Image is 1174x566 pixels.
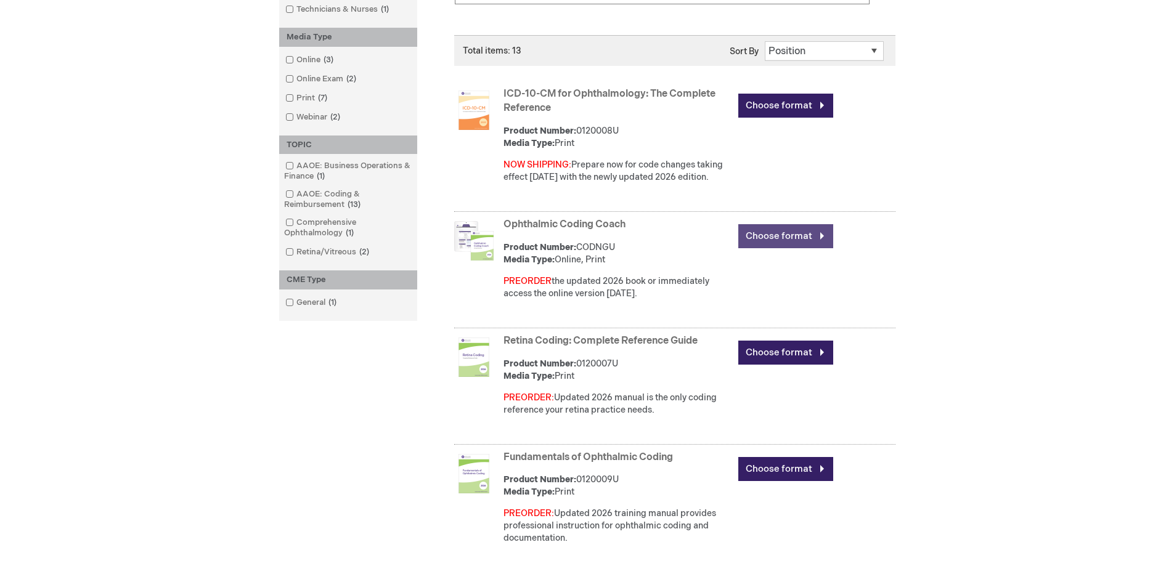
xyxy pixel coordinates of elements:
div: Media Type [279,28,417,47]
img: Fundamentals of Ophthalmic Coding [454,454,494,493]
a: Print7 [282,92,332,104]
a: Online3 [282,54,338,66]
strong: Media Type: [503,138,555,148]
strong: Product Number: [503,358,576,369]
img: ICD-10-CM for Ophthalmology: The Complete Reference [454,91,494,130]
div: 0120007U Print [503,358,732,382]
p: Updated 2026 training manual provides professional instruction for ophthalmic coding and document... [503,507,732,544]
strong: Media Type: [503,487,555,497]
strong: Media Type: [503,254,555,265]
span: 3 [320,55,336,65]
font: PREORDER: [503,392,554,403]
img: Retina Coding: Complete Reference Guide [454,338,494,377]
div: TOPIC [279,135,417,155]
div: 0120009U Print [503,474,732,498]
font: NOW SHIPPING: [503,160,571,170]
div: CODNGU Online, Print [503,241,732,266]
span: 1 [325,297,340,307]
a: AAOE: Coding & Reimbursement13 [282,188,414,211]
img: Ophthalmic Coding Coach [454,221,494,261]
span: 2 [327,112,343,122]
span: 1 [378,4,392,14]
span: Total items: 13 [463,46,521,56]
a: AAOE: Business Operations & Finance1 [282,160,414,182]
span: 2 [356,247,372,257]
div: Prepare now for code changes taking effect [DATE] with the newly updated 2026 edition. [503,159,732,184]
strong: Product Number: [503,242,576,253]
span: 1 [343,228,357,238]
font: PREORDER: [503,508,554,519]
div: the updated 2026 book or immediately access the online version [DATE]. [503,275,732,300]
div: 0120008U Print [503,125,732,150]
strong: Product Number: [503,126,576,136]
span: 1 [314,171,328,181]
span: 2 [343,74,359,84]
a: Retina/Vitreous2 [282,246,374,258]
a: Choose format [738,457,833,481]
a: Online Exam2 [282,73,361,85]
a: Choose format [738,341,833,365]
span: 7 [315,93,330,103]
strong: Media Type: [503,371,555,381]
a: Webinar2 [282,111,345,123]
a: ICD-10-CM for Ophthalmology: The Complete Reference [503,88,715,114]
div: CME Type [279,270,417,289]
a: Choose format [738,224,833,248]
a: Ophthalmic Coding Coach [503,219,626,230]
a: Choose format [738,94,833,118]
a: Fundamentals of Ophthalmic Coding [503,451,673,463]
a: Retina Coding: Complete Reference Guide [503,335,698,347]
a: Technicians & Nurses1 [282,4,394,15]
span: 13 [344,200,364,209]
a: General1 [282,297,341,309]
strong: Product Number: [503,474,576,485]
font: PREORDER [503,276,552,286]
label: Sort By [730,46,759,57]
a: Comprehensive Ophthalmology1 [282,217,414,239]
p: Updated 2026 manual is the only coding reference your retina practice needs. [503,392,732,416]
